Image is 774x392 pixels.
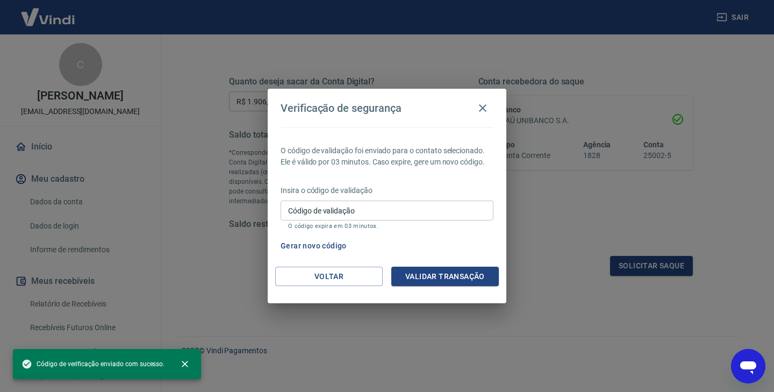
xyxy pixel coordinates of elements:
[288,223,486,230] p: O código expira em 03 minutos.
[391,267,499,287] button: Validar transação
[275,267,383,287] button: Voltar
[281,185,493,196] p: Insira o código de validação
[281,145,493,168] p: O código de validação foi enviado para o contato selecionado. Ele é válido por 03 minutos. Caso e...
[21,359,164,369] span: Código de verificação enviado com sucesso.
[276,236,351,256] button: Gerar novo código
[281,102,402,115] h4: Verificação de segurança
[173,352,197,376] button: close
[731,349,765,383] iframe: Botão para abrir a janela de mensagens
